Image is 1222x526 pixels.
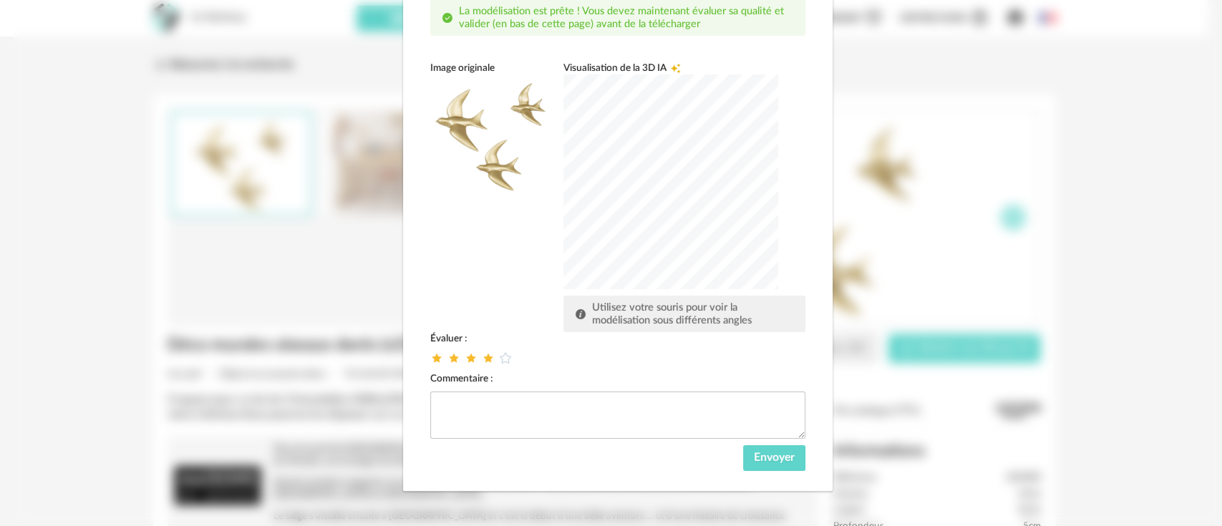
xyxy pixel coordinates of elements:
span: Visualisation de la 3D IA [563,62,666,74]
img: neutral background [430,74,551,195]
span: Creation icon [670,62,681,74]
div: Commentaire : [430,372,805,385]
span: Envoyer [754,452,795,463]
span: Utilisez votre souris pour voir la modélisation sous différents angles [592,302,752,326]
button: Envoyer [743,445,805,471]
div: Image originale [430,62,551,74]
span: La modélisation est prête ! Vous devez maintenant évaluer sa qualité et valider (en bas de cette ... [459,6,784,29]
div: Évaluer : [430,332,805,345]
